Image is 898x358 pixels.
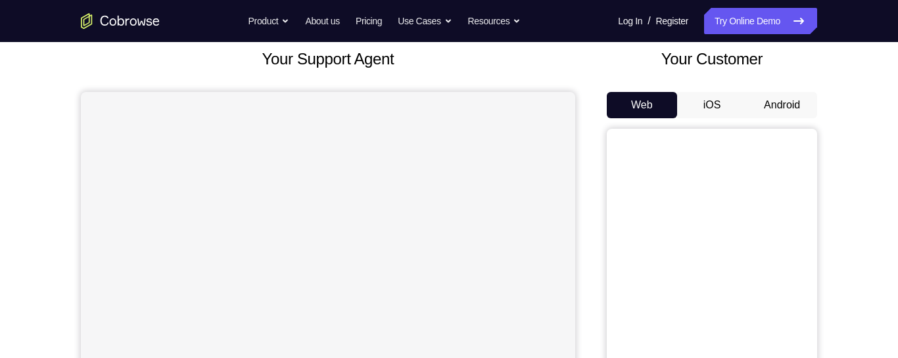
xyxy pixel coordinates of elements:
a: Register [656,8,688,34]
a: Pricing [356,8,382,34]
a: About us [305,8,339,34]
h2: Your Customer [607,47,817,71]
button: Android [747,92,817,118]
a: Go to the home page [81,13,160,29]
h2: Your Support Agent [81,47,575,71]
button: Product [248,8,290,34]
a: Log In [618,8,642,34]
button: Resources [468,8,521,34]
button: Use Cases [398,8,452,34]
button: iOS [677,92,747,118]
a: Try Online Demo [704,8,817,34]
button: Web [607,92,677,118]
span: / [648,13,650,29]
